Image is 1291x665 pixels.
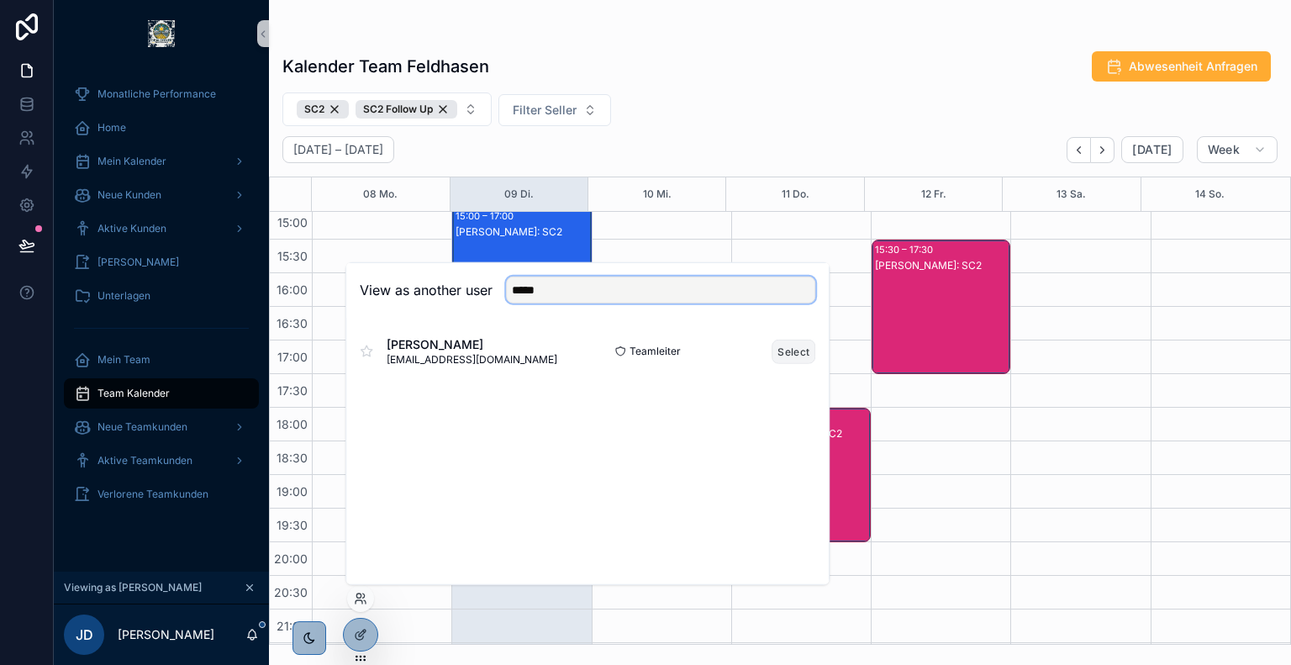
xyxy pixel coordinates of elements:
[1057,177,1086,211] button: 13 Sa.
[97,256,179,269] span: [PERSON_NAME]
[64,214,259,244] a: Aktive Kunden
[356,100,457,119] button: Unselect SC_2_FOLLOW_UP
[97,188,161,202] span: Neue Kunden
[1195,177,1225,211] button: 14 So.
[64,479,259,509] a: Verlorene Teamkunden
[1092,51,1271,82] button: Abwesenheit Anfragen
[782,177,809,211] button: 11 Do.
[97,420,187,434] span: Neue Teamkunden
[64,79,259,109] a: Monatliche Performance
[64,146,259,177] a: Mein Kalender
[630,345,681,358] span: Teamleiter
[293,141,383,158] h2: [DATE] – [DATE]
[875,241,937,258] div: 15:30 – 17:30
[387,336,557,353] span: [PERSON_NAME]
[97,353,150,367] span: Mein Team
[272,282,312,297] span: 16:00
[1129,58,1257,75] span: Abwesenheit Anfragen
[363,177,398,211] button: 08 Mo.
[97,121,126,135] span: Home
[297,100,349,119] button: Unselect SC_2
[513,102,577,119] span: Filter Seller
[64,412,259,442] a: Neue Teamkunden
[456,208,518,224] div: 15:00 – 17:00
[504,177,534,211] button: 09 Di.
[272,518,312,532] span: 19:30
[97,87,216,101] span: Monatliche Performance
[273,249,312,263] span: 15:30
[1132,142,1172,157] span: [DATE]
[273,383,312,398] span: 17:30
[64,247,259,277] a: [PERSON_NAME]
[64,378,259,409] a: Team Kalender
[1208,142,1240,157] span: Week
[273,215,312,230] span: 15:00
[97,488,208,501] span: Verlorene Teamkunden
[64,446,259,476] a: Aktive Teamkunden
[270,552,312,566] span: 20:00
[356,100,457,119] div: SC2 Follow Up
[1121,136,1183,163] button: [DATE]
[875,259,1009,272] div: [PERSON_NAME]: SC2
[387,353,557,367] span: [EMAIL_ADDRESS][DOMAIN_NAME]
[64,581,202,594] span: Viewing as [PERSON_NAME]
[64,281,259,311] a: Unterlagen
[1197,136,1278,163] button: Week
[272,316,312,330] span: 16:30
[76,625,93,645] span: JD
[282,55,489,78] h1: Kalender Team Feldhasen
[64,180,259,210] a: Neue Kunden
[872,240,1009,373] div: 15:30 – 17:30[PERSON_NAME]: SC2
[273,350,312,364] span: 17:00
[97,289,150,303] span: Unterlagen
[272,484,312,499] span: 19:00
[118,626,214,643] p: [PERSON_NAME]
[64,345,259,375] a: Mein Team
[64,113,259,143] a: Home
[360,280,493,300] h2: View as another user
[1091,137,1114,163] button: Next
[97,387,170,400] span: Team Kalender
[772,339,815,363] button: Select
[643,177,672,211] button: 10 Mi.
[148,20,175,47] img: App logo
[921,177,946,211] button: 12 Fr.
[270,585,312,599] span: 20:30
[54,67,269,531] div: scrollable content
[97,155,166,168] span: Mein Kalender
[1067,137,1091,163] button: Back
[297,100,349,119] div: SC2
[272,417,312,431] span: 18:00
[282,92,492,126] button: Select Button
[97,222,166,235] span: Aktive Kunden
[97,454,192,467] span: Aktive Teamkunden
[272,619,312,633] span: 21:00
[498,94,611,126] button: Select Button
[456,225,589,239] div: [PERSON_NAME]: SC2
[272,451,312,465] span: 18:30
